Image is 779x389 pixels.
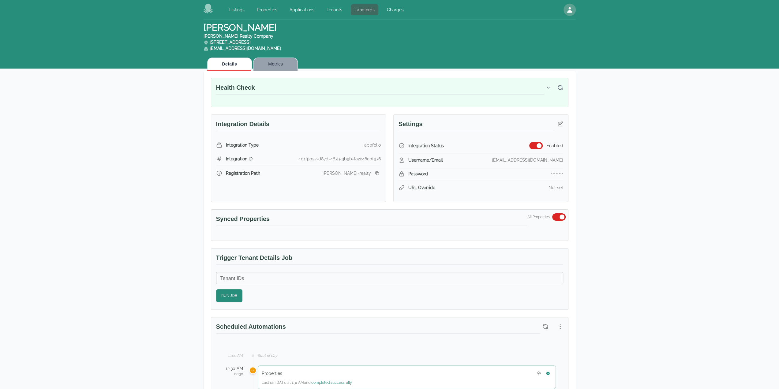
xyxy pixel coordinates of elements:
button: Upload Properties file [535,369,543,377]
button: Metrics [253,58,298,71]
div: [PERSON_NAME] Realty Company [204,33,286,39]
span: Integration Type [226,142,259,148]
button: Refresh scheduled automations [540,321,551,332]
div: 12:30 AM [223,365,243,372]
h3: Health Check [216,83,544,95]
span: [STREET_ADDRESS] [204,40,251,45]
h3: Trigger Tenant Details Job [216,253,563,265]
a: Tenants [323,4,346,15]
span: Registration Path [226,170,260,176]
div: 00:30 [223,372,243,376]
button: Edit integration credentials [555,118,566,129]
h5: Properties [262,370,282,376]
span: Password [408,171,428,177]
h3: Settings [399,120,555,131]
span: Integration ID [226,156,253,162]
span: Last ran [DATE] at 1:31 AM and [262,380,352,385]
span: All Properties [527,215,550,219]
button: Switch to select specific properties [552,213,566,221]
span: completed successfully [311,380,352,385]
span: Enabled [546,143,563,149]
div: 700 84th Place South Birmingham, AL 35206-3442 [211,233,299,243]
button: Refresh health check [555,82,566,93]
button: Details [207,58,252,71]
a: Properties [253,4,281,15]
a: [EMAIL_ADDRESS][DOMAIN_NAME] [210,46,281,51]
span: Username/Email [408,157,443,163]
span: [STREET_ADDRESS] [231,235,278,241]
div: Occupi Test Property - 100 41st Street South Birmingham, AL 35222 [301,233,388,243]
h1: [PERSON_NAME] [204,22,286,51]
span: Occupi Test Property - [STREET_ADDRESS] [301,235,388,241]
button: Copy registration link [373,170,381,177]
h3: Synced Properties [216,215,527,226]
div: 4d1f9022-d87d-4679-9b9b-fa2248c0f976 [298,156,381,162]
div: Not set [549,185,563,191]
h3: Integration Details [216,120,381,131]
a: Applications [286,4,318,15]
div: •••••••• [551,171,563,177]
span: URL Override [408,185,435,191]
div: [EMAIL_ADDRESS][DOMAIN_NAME] [492,157,563,163]
div: Start of day [258,353,556,358]
div: [PERSON_NAME]-realty [323,170,371,176]
h3: Scheduled Automations [216,322,540,334]
a: Charges [383,4,407,15]
a: Landlords [351,4,378,15]
button: Run Properties now [544,369,552,377]
div: 12:00 AM [223,353,243,358]
a: Listings [226,4,248,15]
span: Integration Status [408,143,444,149]
div: appfolio [364,142,381,148]
button: More options [555,321,566,332]
button: Run Job [216,289,242,302]
div: Properties was scheduled for 12:30 AM but ran at a different time (actual run: Today at 1:31 AM) [249,367,257,374]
